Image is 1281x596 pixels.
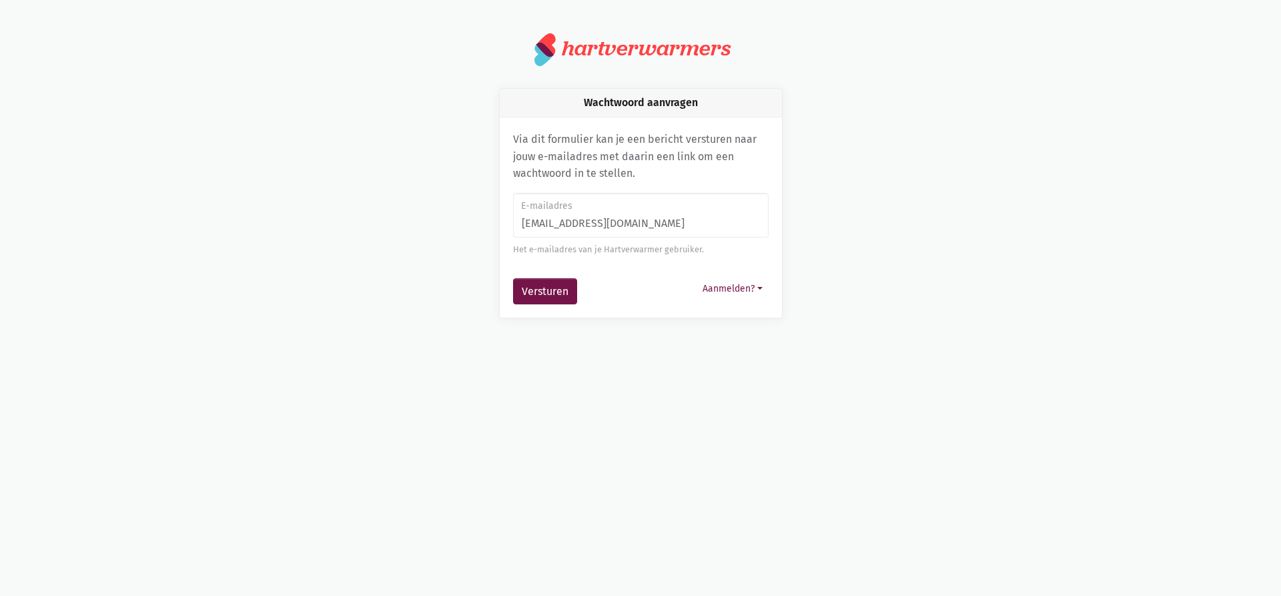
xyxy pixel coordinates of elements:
[513,278,577,305] button: Versturen
[521,199,759,214] label: E-mailadres
[697,278,769,299] button: Aanmelden?
[534,32,556,67] img: logo.svg
[500,89,782,117] div: Wachtwoord aanvragen
[534,32,747,67] a: hartverwarmers
[513,131,769,182] p: Via dit formulier kan je een bericht versturen naar jouw e-mailadres met daarin een link om een w...
[513,243,769,256] div: Het e-mailadres van je Hartverwarmer gebruiker.
[513,193,769,305] form: Wachtwoord aanvragen
[562,36,731,61] div: hartverwarmers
